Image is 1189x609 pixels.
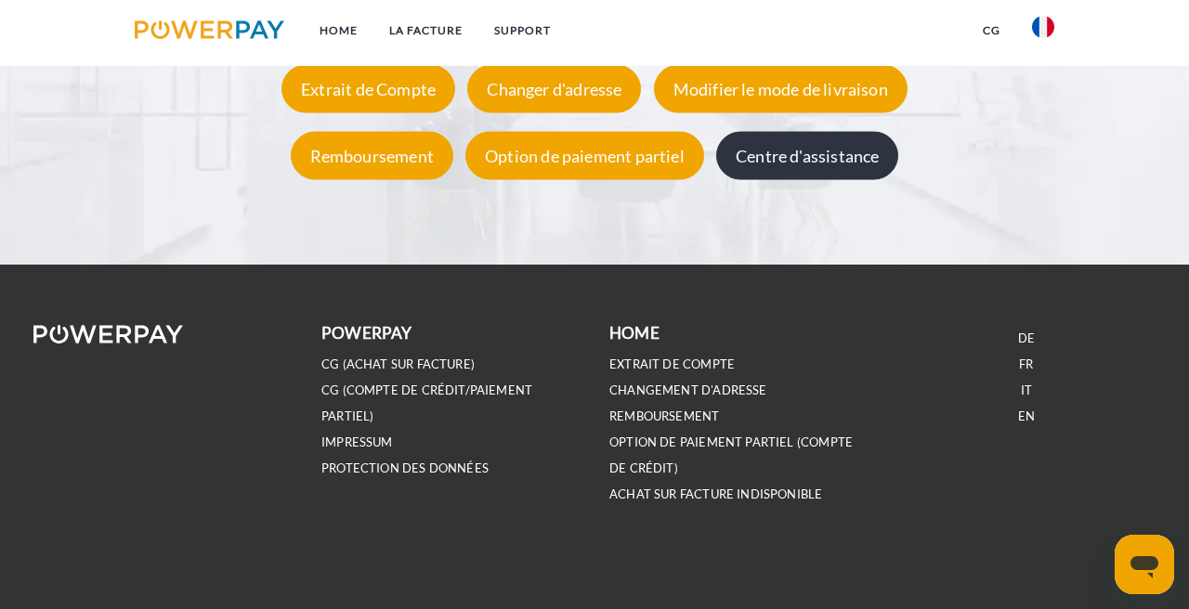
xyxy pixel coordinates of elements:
[654,65,908,113] div: Modifier le mode de livraison
[609,382,767,398] a: Changement d'adresse
[33,325,183,343] img: logo-powerpay-white.svg
[609,434,853,476] a: OPTION DE PAIEMENT PARTIEL (Compte de crédit)
[277,79,460,99] a: Extrait de Compte
[286,146,458,166] a: Remboursement
[321,382,532,424] a: CG (Compte de crédit/paiement partiel)
[1032,16,1054,38] img: fr
[609,486,822,502] a: ACHAT SUR FACTURE INDISPONIBLE
[1021,382,1032,398] a: IT
[321,323,412,343] b: POWERPAY
[649,79,912,99] a: Modifier le mode de livraison
[291,132,453,180] div: Remboursement
[373,14,478,47] a: LA FACTURE
[609,356,735,372] a: EXTRAIT DE COMPTE
[465,132,704,180] div: Option de paiement partiel
[712,146,903,166] a: Centre d'assistance
[321,460,489,476] a: PROTECTION DES DONNÉES
[461,146,709,166] a: Option de paiement partiel
[281,65,455,113] div: Extrait de Compte
[467,65,641,113] div: Changer d'adresse
[609,323,660,343] b: Home
[967,14,1016,47] a: CG
[609,408,719,424] a: REMBOURSEMENT
[716,132,898,180] div: Centre d'assistance
[1019,356,1033,372] a: FR
[321,434,393,450] a: IMPRESSUM
[1018,330,1035,346] a: DE
[1115,535,1174,594] iframe: Bouton de lancement de la fenêtre de messagerie
[463,79,646,99] a: Changer d'adresse
[135,20,284,39] img: logo-powerpay.svg
[1018,408,1035,424] a: EN
[304,14,373,47] a: Home
[321,356,475,372] a: CG (achat sur facture)
[478,14,567,47] a: Support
